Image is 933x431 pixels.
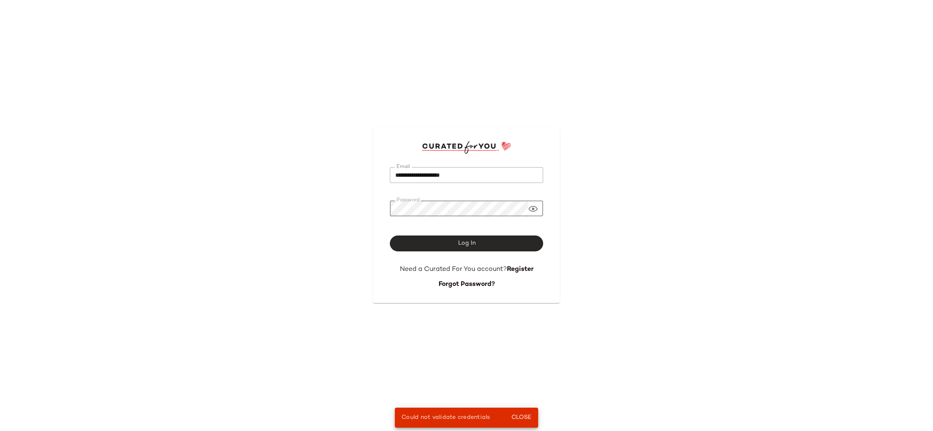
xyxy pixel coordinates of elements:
span: Could not validate credentials [402,414,490,421]
img: cfy_login_logo.DGdB1djN.svg [422,141,511,154]
span: Need a Curated For You account? [400,266,507,273]
button: Close [508,410,535,425]
a: Register [507,266,534,273]
span: Log In [457,240,475,247]
a: Forgot Password? [439,281,495,288]
span: Close [511,414,531,421]
button: Log In [390,236,543,251]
